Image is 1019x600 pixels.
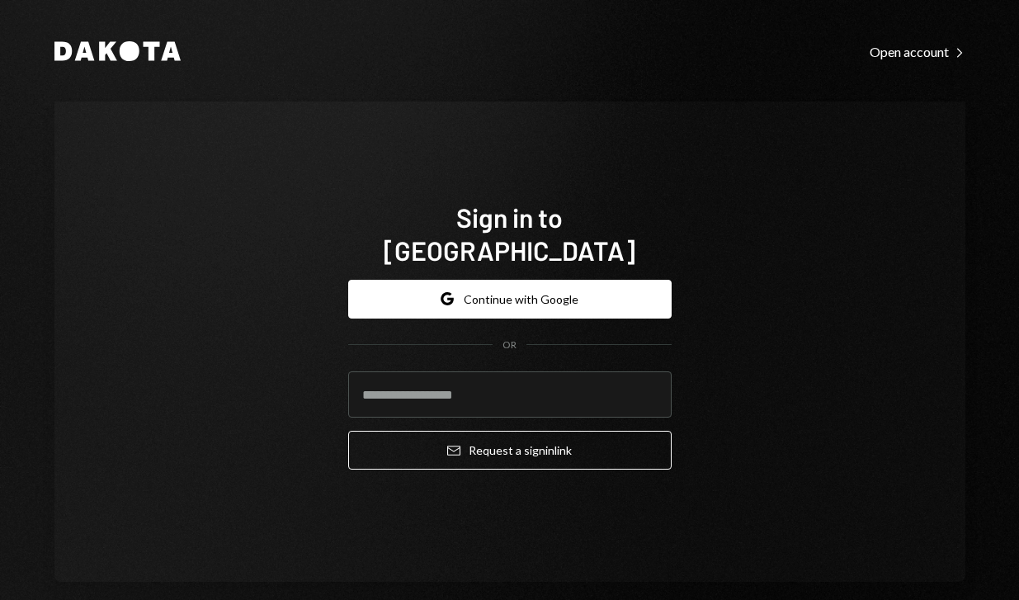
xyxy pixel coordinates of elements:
h1: Sign in to [GEOGRAPHIC_DATA] [348,201,672,267]
div: OR [502,338,517,352]
button: Request a signinlink [348,431,672,470]
a: Open account [870,42,965,60]
div: Open account [870,44,965,60]
button: Continue with Google [348,280,672,319]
